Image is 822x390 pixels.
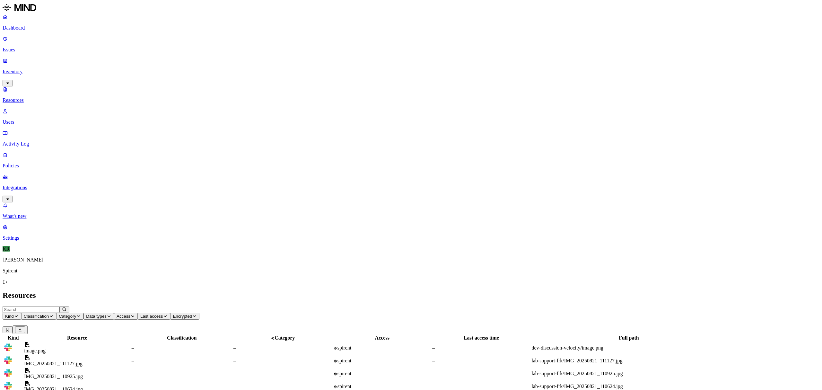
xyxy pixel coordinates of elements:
span: – [432,384,435,389]
span: Category [59,314,76,319]
a: Policies [3,152,819,169]
span: KR [3,246,10,252]
div: Full path [531,335,726,341]
span: – [233,384,236,389]
div: spirent [333,371,431,377]
span: Data types [86,314,107,319]
a: Users [3,108,819,125]
span: – [132,358,134,363]
div: lab-support-frk/IMG_20250821_110925.jpg [531,371,726,377]
p: Spirent [3,268,819,274]
div: spirent [333,384,431,389]
div: IMG_20250821_111127.jpg [24,361,130,367]
a: Dashboard [3,14,819,31]
div: image.png [24,348,130,354]
a: Issues [3,36,819,53]
p: Dashboard [3,25,819,31]
p: What's new [3,213,819,219]
p: Settings [3,235,819,241]
h2: Resources [3,291,819,300]
span: – [233,358,236,363]
p: Inventory [3,69,819,75]
p: Policies [3,163,819,169]
span: – [233,345,236,350]
span: Category [275,335,295,341]
a: Resources [3,86,819,103]
img: MIND [3,3,36,13]
img: slack.svg [4,356,13,365]
span: Encrypted [173,314,192,319]
a: What's new [3,202,819,219]
div: lab-support-frk/IMG_20250821_111127.jpg [531,358,726,364]
span: – [432,358,435,363]
input: Search [3,306,59,313]
div: Classification [132,335,232,341]
div: Resource [24,335,130,341]
div: Kind [4,335,23,341]
div: IMG_20250821_110925.jpg [24,374,130,379]
span: – [233,371,236,376]
a: Settings [3,224,819,241]
span: Classification [24,314,49,319]
a: Activity Log [3,130,819,147]
div: Last access time [432,335,530,341]
a: Integrations [3,174,819,201]
span: Kind [5,314,14,319]
div: lab-support-frk/IMG_20250821_110624.jpg [531,384,726,389]
div: spirent [333,345,431,351]
img: slack.svg [4,368,13,377]
span: – [132,371,134,376]
span: – [132,345,134,350]
span: Last access [140,314,163,319]
span: – [432,345,435,350]
span: – [132,384,134,389]
a: Inventory [3,58,819,85]
p: Users [3,119,819,125]
p: Resources [3,97,819,103]
img: slack.svg [4,343,13,352]
p: Integrations [3,185,819,191]
p: Issues [3,47,819,53]
div: Access [333,335,431,341]
div: spirent [333,358,431,364]
span: – [432,371,435,376]
p: Activity Log [3,141,819,147]
div: dev-discussion-velocity/image.png [531,345,726,351]
span: Access [117,314,130,319]
a: MIND [3,3,819,14]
